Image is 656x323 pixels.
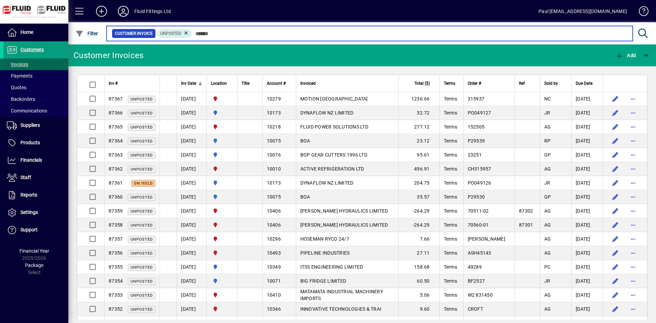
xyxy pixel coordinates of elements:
[634,1,647,24] a: Knowledge Base
[7,85,26,90] span: Quotes
[398,288,439,302] td: 5.06
[131,195,153,200] span: Unposted
[109,80,118,87] span: Inv #
[444,110,457,116] span: Terms
[544,80,558,87] span: Sold by
[267,138,281,144] span: 10075
[610,233,621,244] button: Edit
[610,261,621,272] button: Edit
[211,80,227,87] span: Location
[177,246,206,260] td: [DATE]
[610,163,621,174] button: Edit
[115,30,153,37] span: Customer Invoice
[109,306,123,312] span: 87352
[300,222,388,228] span: [PERSON_NAME] HYDRAULICS LIMITED
[177,260,206,274] td: [DATE]
[7,62,28,67] span: Invoices
[468,80,510,87] div: Order #
[131,237,153,242] span: Unposted
[177,302,206,316] td: [DATE]
[544,110,550,116] span: JR
[267,180,281,186] span: 10173
[211,123,233,131] span: FLUID FITTINGS CHRISTCHURCH
[444,236,457,242] span: Terms
[109,264,123,270] span: 87355
[628,191,639,202] button: More options
[20,140,40,145] span: Products
[134,6,171,17] div: Fluid Fittings Ltd
[177,148,206,162] td: [DATE]
[571,162,603,176] td: [DATE]
[211,221,233,229] span: FLUID FITTINGS CHRISTCHURCH
[177,134,206,148] td: [DATE]
[109,222,123,228] span: 87358
[267,250,281,256] span: 10493
[181,80,202,87] div: Inv Date
[109,208,123,214] span: 87359
[398,204,439,218] td: -264.29
[544,152,551,158] span: GP
[158,29,192,38] mat-chip: Customer Invoice Status: Unposted
[628,290,639,300] button: More options
[177,190,206,204] td: [DATE]
[444,250,457,256] span: Terms
[3,58,68,70] a: Invoices
[267,166,281,172] span: 10010
[571,218,603,232] td: [DATE]
[544,208,551,214] span: AG
[519,208,533,214] span: 87302
[177,232,206,246] td: [DATE]
[211,95,233,103] span: FLUID FITTINGS CHRISTCHURCH
[571,204,603,218] td: [DATE]
[74,27,100,40] button: Filter
[300,289,383,301] span: MATAMATA INDUSTRIAL MACHINERY IMPORTS
[177,218,206,232] td: [DATE]
[610,135,621,146] button: Edit
[131,167,153,172] span: Unposted
[610,93,621,104] button: Edit
[109,278,123,284] span: 87354
[76,31,98,36] span: Filter
[403,80,436,87] div: Total ($)
[538,6,627,17] div: Paul [EMAIL_ADDRESS][DOMAIN_NAME]
[610,219,621,230] button: Edit
[444,96,457,102] span: Terms
[444,138,457,144] span: Terms
[267,278,281,284] span: 10071
[131,265,153,270] span: Unposted
[519,80,525,87] span: Ref
[628,149,639,160] button: More options
[544,166,551,172] span: AG
[398,106,439,120] td: 32.72
[91,5,112,17] button: Add
[3,70,68,82] a: Payments
[267,152,281,158] span: 10076
[610,290,621,300] button: Edit
[177,92,206,106] td: [DATE]
[571,288,603,302] td: [DATE]
[398,162,439,176] td: 496.91
[109,292,123,298] span: 87353
[3,82,68,93] a: Quotes
[544,250,551,256] span: AG
[610,177,621,188] button: Edit
[571,246,603,260] td: [DATE]
[300,250,350,256] span: PIPELINE INDUSTRIES
[20,47,44,52] span: Customers
[20,192,37,198] span: Reports
[7,96,35,102] span: Backorders
[300,264,363,270] span: ITSS ENGINEERING LIMITED
[109,194,123,200] span: 87360
[242,80,258,87] div: Title
[544,292,551,298] span: AG
[610,149,621,160] button: Edit
[628,107,639,118] button: More options
[3,204,68,221] a: Settings
[300,110,354,116] span: DYNAFLOW NZ LIMITED
[571,120,603,134] td: [DATE]
[131,125,153,130] span: Unposted
[267,264,281,270] span: 10349
[398,218,439,232] td: -264.29
[7,73,32,79] span: Payments
[468,152,482,158] span: 23251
